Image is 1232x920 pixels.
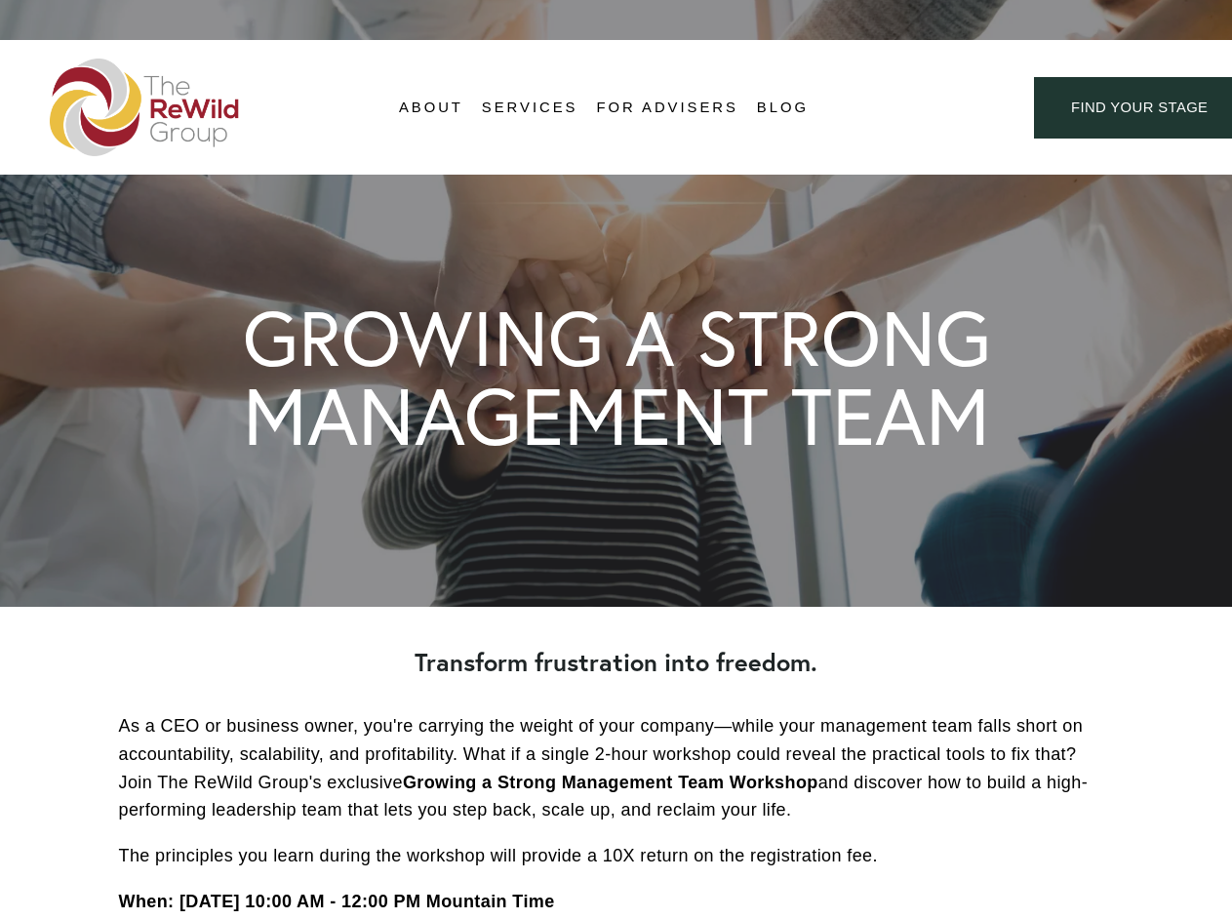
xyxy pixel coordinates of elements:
[399,94,463,123] a: folder dropdown
[596,94,737,123] a: For Advisers
[403,773,818,792] strong: Growing a Strong Management Team Workshop
[482,95,578,121] span: Services
[482,94,578,123] a: folder dropdown
[757,94,809,123] a: Blog
[119,892,175,911] strong: When:
[50,59,241,156] img: The ReWild Group
[243,300,991,377] h1: GROWING A STRONG
[243,377,990,456] h1: MANAGEMENT TEAM
[415,646,817,678] strong: Transform frustration into freedom.
[119,712,1114,824] p: As a CEO or business owner, you're carrying the weight of your company—while your management team...
[119,842,1114,870] p: The principles you learn during the workshop will provide a 10X return on the registration fee.
[399,95,463,121] span: About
